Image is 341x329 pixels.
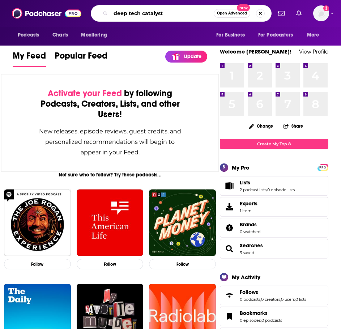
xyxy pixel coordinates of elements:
[38,126,182,158] div: New releases, episode reviews, guest credits, and personalized recommendations will begin to appe...
[48,28,72,42] a: Charts
[319,165,327,170] span: PRO
[240,208,257,213] span: 1 item
[38,88,182,120] div: by following Podcasts, Creators, Lists, and other Users!
[91,5,272,22] div: Search podcasts, credits, & more...
[222,290,237,300] a: Follows
[240,221,260,228] a: Brands
[52,30,68,40] span: Charts
[307,30,319,40] span: More
[293,7,304,20] a: Show notifications dropdown
[48,88,122,99] span: Activate your Feed
[275,7,287,20] a: Show notifications dropdown
[240,310,268,316] span: Bookmarks
[165,51,207,63] a: Update
[240,221,257,228] span: Brands
[222,202,237,212] span: Exports
[313,5,329,21] img: User Profile
[1,172,219,178] div: Not sure who to follow? Try these podcasts...
[240,250,254,255] a: 3 saved
[149,259,216,269] button: Follow
[302,28,328,42] button: open menu
[283,119,303,133] button: Share
[76,28,116,42] button: open menu
[232,164,250,171] div: My Pro
[240,200,257,207] span: Exports
[281,297,295,302] a: 0 users
[149,189,216,256] img: Planet Money
[240,242,263,249] a: Searches
[220,139,328,149] a: Create My Top 8
[245,121,277,131] button: Change
[237,4,250,11] span: New
[13,50,46,67] a: My Feed
[240,179,295,186] a: Lists
[211,28,254,42] button: open menu
[220,286,328,305] span: Follows
[240,310,282,316] a: Bookmarks
[280,297,281,302] span: ,
[240,229,260,234] a: 0 watched
[220,307,328,326] span: Bookmarks
[240,187,267,192] a: 2 podcast lists
[184,54,201,60] p: Update
[222,311,237,321] a: Bookmarks
[258,30,293,40] span: For Podcasters
[299,48,328,55] a: View Profile
[81,30,107,40] span: Monitoring
[240,179,250,186] span: Lists
[295,297,306,302] a: 0 lists
[214,9,250,18] button: Open AdvancedNew
[222,223,237,233] a: Brands
[4,189,71,256] img: The Joe Rogan Experience
[313,5,329,21] span: Logged in as Marketing09
[253,28,303,42] button: open menu
[267,187,295,192] a: 0 episode lists
[55,50,107,65] span: Popular Feed
[240,289,306,295] a: Follows
[220,239,328,258] span: Searches
[220,218,328,238] span: Brands
[222,244,237,254] a: Searches
[240,297,260,302] a: 0 podcasts
[232,274,260,281] div: My Activity
[323,5,329,11] svg: Add a profile image
[260,297,261,302] span: ,
[217,12,247,15] span: Open Advanced
[216,30,245,40] span: For Business
[77,189,144,256] img: This American Life
[319,164,327,170] a: PRO
[220,197,328,217] a: Exports
[13,50,46,65] span: My Feed
[220,176,328,196] span: Lists
[220,48,291,55] a: Welcome [PERSON_NAME]!
[261,297,280,302] a: 0 creators
[261,318,282,323] a: 0 podcasts
[13,28,48,42] button: open menu
[240,318,261,323] a: 0 episodes
[55,50,107,67] a: Popular Feed
[18,30,39,40] span: Podcasts
[240,289,258,295] span: Follows
[77,259,144,269] button: Follow
[222,181,237,191] a: Lists
[313,5,329,21] button: Show profile menu
[4,259,71,269] button: Follow
[12,7,81,20] img: Podchaser - Follow, Share and Rate Podcasts
[111,8,214,19] input: Search podcasts, credits, & more...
